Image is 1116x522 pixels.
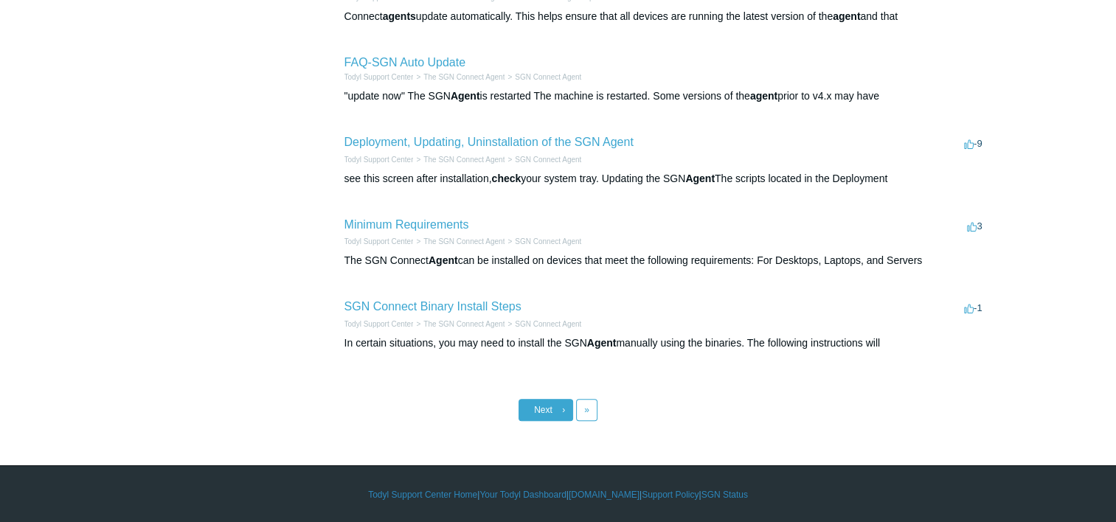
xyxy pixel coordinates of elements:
a: Todyl Support Center [344,73,414,81]
a: Todyl Support Center [344,320,414,328]
li: The SGN Connect Agent [413,319,505,330]
a: Your Todyl Dashboard [479,488,566,501]
li: SGN Connect Agent [505,319,581,330]
a: SGN Connect Agent [515,156,581,164]
a: Todyl Support Center [344,237,414,246]
a: SGN Status [701,488,748,501]
li: The SGN Connect Agent [413,154,505,165]
span: » [584,405,589,415]
span: Next [534,405,552,415]
li: Todyl Support Center [344,319,414,330]
a: FAQ-SGN Auto Update [344,56,466,69]
div: see this screen after installation, your system tray. Updating the SGN The scripts located in the... [344,171,986,187]
em: Agent [685,173,715,184]
li: Todyl Support Center [344,72,414,83]
a: SGN Connect Agent [515,73,581,81]
a: Todyl Support Center Home [368,488,477,501]
a: The SGN Connect Agent [423,156,505,164]
div: The SGN Connect can be installed on devices that meet the following requirements: For Desktops, L... [344,253,986,268]
li: SGN Connect Agent [505,72,581,83]
a: SGN Connect Agent [515,237,581,246]
a: Support Policy [642,488,699,501]
span: › [562,405,565,415]
a: The SGN Connect Agent [423,237,505,246]
a: SGN Connect Agent [515,320,581,328]
li: SGN Connect Agent [505,154,581,165]
a: [DOMAIN_NAME] [569,488,640,501]
em: agents [383,10,416,22]
em: Agent [429,254,458,266]
em: Agent [587,337,617,349]
a: The SGN Connect Agent [423,320,505,328]
div: In certain situations, you may need to install the SGN manually using the binaries. The following... [344,335,986,351]
li: Todyl Support Center [344,154,414,165]
li: The SGN Connect Agent [413,72,505,83]
a: Deployment, Updating, Uninstallation of the SGN Agent [344,136,634,148]
a: The SGN Connect Agent [423,73,505,81]
a: SGN Connect Binary Install Steps [344,300,521,313]
div: | | | | [131,488,986,501]
a: Todyl Support Center [344,156,414,164]
span: 3 [967,220,982,232]
em: agent [750,90,777,102]
a: Minimum Requirements [344,218,469,231]
em: check [492,173,521,184]
li: Todyl Support Center [344,236,414,247]
em: Agent [451,90,480,102]
span: -9 [964,138,982,149]
div: Connect update automatically. This helps ensure that all devices are running the latest version o... [344,9,986,24]
em: agent [833,10,860,22]
div: "update now" The SGN is restarted The machine is restarted. Some versions of the prior to v4.x ma... [344,88,986,104]
li: The SGN Connect Agent [413,236,505,247]
a: Next [519,399,573,421]
span: -1 [964,302,982,313]
li: SGN Connect Agent [505,236,581,247]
